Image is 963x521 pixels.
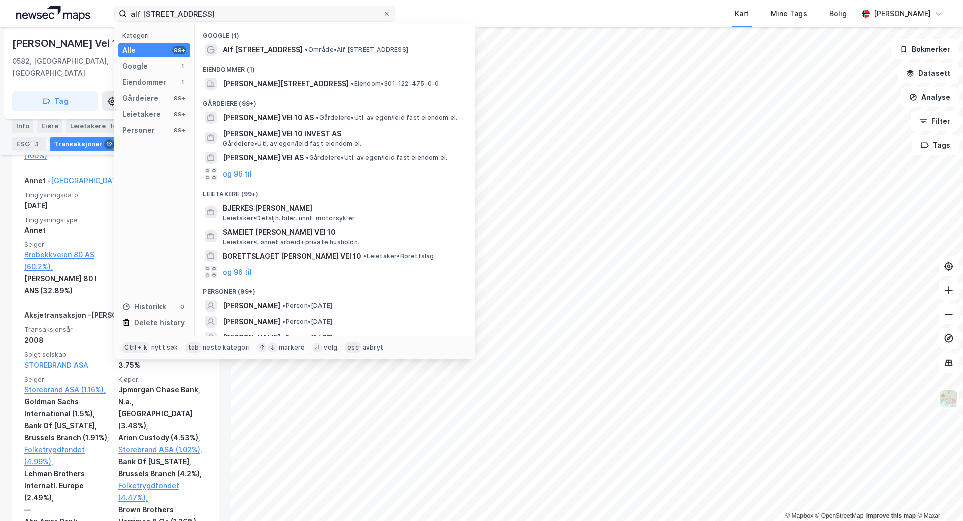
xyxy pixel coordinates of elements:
[24,334,112,346] div: 2008
[118,375,207,384] span: Kjøper
[24,224,112,236] div: Annet
[24,175,156,191] div: Annet -
[108,121,118,131] div: 14
[282,318,332,326] span: Person • [DATE]
[51,176,156,185] a: [GEOGRAPHIC_DATA], 122/475
[901,87,959,107] button: Analyse
[24,420,112,444] div: Bank Of [US_STATE], Brussels Branch (1.91%),
[785,512,813,519] a: Mapbox
[912,135,959,155] button: Tags
[24,468,112,504] div: Lehman Brothers Internatl. Europe (2.49%),
[50,137,118,151] div: Transaksjoner
[316,114,457,122] span: Gårdeiere • Utl. av egen/leid fast eiendom el.
[172,110,186,118] div: 99+
[12,55,139,79] div: 0582, [GEOGRAPHIC_DATA], [GEOGRAPHIC_DATA]
[118,480,207,504] a: Folketrygdfondet (4.47%),
[829,8,847,20] div: Bolig
[118,359,207,371] div: 3.75%
[306,154,447,162] span: Gårdeiere • Utl. av egen/leid fast eiendom el.
[172,94,186,102] div: 99+
[24,325,112,334] span: Transaksjonsår
[282,334,332,342] span: Person • [DATE]
[203,343,250,352] div: neste kategori
[24,216,112,224] span: Tinglysningstype
[134,317,185,329] div: Delete history
[223,112,314,124] span: [PERSON_NAME] VEI 10 AS
[122,76,166,88] div: Eiendommer
[306,154,309,161] span: •
[24,200,112,212] div: [DATE]
[122,124,155,136] div: Personer
[24,361,88,369] a: STOREBRAND ASA
[223,168,252,180] button: og 96 til
[324,343,337,352] div: velg
[223,226,463,238] span: SAMEIET [PERSON_NAME] VEI 10
[186,342,201,353] div: tab
[66,119,122,133] div: Leietakere
[913,473,963,521] iframe: Chat Widget
[305,46,308,53] span: •
[282,302,285,309] span: •
[771,8,807,20] div: Mine Tags
[118,444,207,456] a: Storebrand ASA (1.02%),
[195,182,475,200] div: Leietakere (99+)
[178,78,186,86] div: 1
[911,111,959,131] button: Filter
[122,301,166,313] div: Historikk
[122,44,136,56] div: Alle
[866,512,916,519] a: Improve this map
[24,375,112,384] span: Selger
[282,302,332,310] span: Person • [DATE]
[12,35,125,51] div: [PERSON_NAME] Vei 10
[345,342,361,353] div: esc
[282,318,285,325] span: •
[195,24,475,42] div: Google (1)
[305,46,408,54] span: Område • Alf [STREET_ADDRESS]
[223,238,359,246] span: Leietaker • Lønnet arbeid i private husholdn.
[24,240,112,249] span: Selger
[24,444,112,468] a: Folketrygdfondet (4.99%),
[24,191,112,199] span: Tinglysningsdato
[24,504,112,516] div: —
[316,114,319,121] span: •
[223,128,463,140] span: [PERSON_NAME] VEI 10 INVEST AS
[223,214,355,222] span: Leietaker • Detaljh. biler, unnt. motorsykler
[178,62,186,70] div: 1
[898,63,959,83] button: Datasett
[363,343,383,352] div: avbryt
[24,309,168,325] div: Aksjetransaksjon - [PERSON_NAME] flere
[223,250,361,262] span: BORETTSLAGET [PERSON_NAME] VEI 10
[223,266,252,278] button: og 96 til
[223,300,280,312] span: [PERSON_NAME]
[874,8,931,20] div: [PERSON_NAME]
[735,8,749,20] div: Kart
[363,252,434,260] span: Leietaker • Borettslag
[122,342,149,353] div: Ctrl + k
[815,512,864,519] a: OpenStreetMap
[151,343,178,352] div: nytt søk
[24,273,112,297] div: [PERSON_NAME] 80 I ANS (32.89%)
[24,396,112,420] div: Goldman Sachs International (1.5%),
[279,343,305,352] div: markere
[195,58,475,76] div: Eiendommer (1)
[16,6,90,21] img: logo.a4113a55bc3d86da70a041830d287a7e.svg
[891,39,959,59] button: Bokmerker
[122,32,190,39] div: Kategori
[223,78,349,90] span: [PERSON_NAME][STREET_ADDRESS]
[223,152,304,164] span: [PERSON_NAME] VEI AS
[12,119,33,133] div: Info
[195,280,475,298] div: Personer (99+)
[223,332,280,344] span: [PERSON_NAME]
[351,80,439,88] span: Eiendom • 301-122-475-0-0
[363,252,366,260] span: •
[351,80,354,87] span: •
[172,46,186,54] div: 99+
[223,44,303,56] span: Alf [STREET_ADDRESS]
[104,139,114,149] div: 12
[122,60,148,72] div: Google
[32,139,42,149] div: 3
[223,202,463,214] span: BJERKES [PERSON_NAME]
[24,384,112,396] a: Storebrand ASA (1.16%),
[24,350,112,359] span: Solgt selskap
